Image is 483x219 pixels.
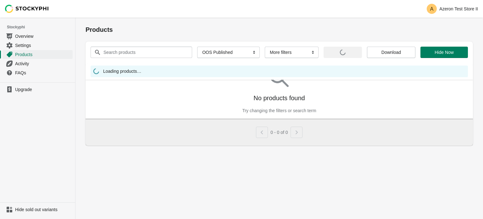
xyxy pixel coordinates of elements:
[15,33,71,39] span: Overview
[15,206,71,213] span: Hide sold out variants
[5,5,49,13] img: Stockyphi
[15,86,71,93] span: Upgrade
[242,107,316,114] p: Try changing the filters or search term
[3,32,73,41] a: Overview
[3,59,73,68] a: Activity
[103,68,141,76] span: Loading products…
[424,3,480,15] button: Avatar with initials AAzeron Test Store II
[439,6,478,11] p: Azeron Test Store II
[7,24,75,30] span: Stockyphi
[15,70,71,76] span: FAQs
[15,42,71,49] span: Settings
[3,50,73,59] a: Products
[381,50,401,55] span: Download
[86,25,473,34] h1: Products
[270,130,288,135] span: 0 - 0 of 0
[430,6,434,12] text: A
[367,47,415,58] button: Download
[3,205,73,214] a: Hide sold out variants
[427,4,437,14] span: Avatar with initials A
[3,85,73,94] a: Upgrade
[256,124,302,138] nav: Pagination
[15,51,71,58] span: Products
[435,50,454,55] span: Hide Now
[420,47,468,58] button: Hide Now
[3,68,73,77] a: FAQs
[103,47,181,58] input: Search products
[3,41,73,50] a: Settings
[253,94,305,102] p: No products found
[15,61,71,67] span: Activity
